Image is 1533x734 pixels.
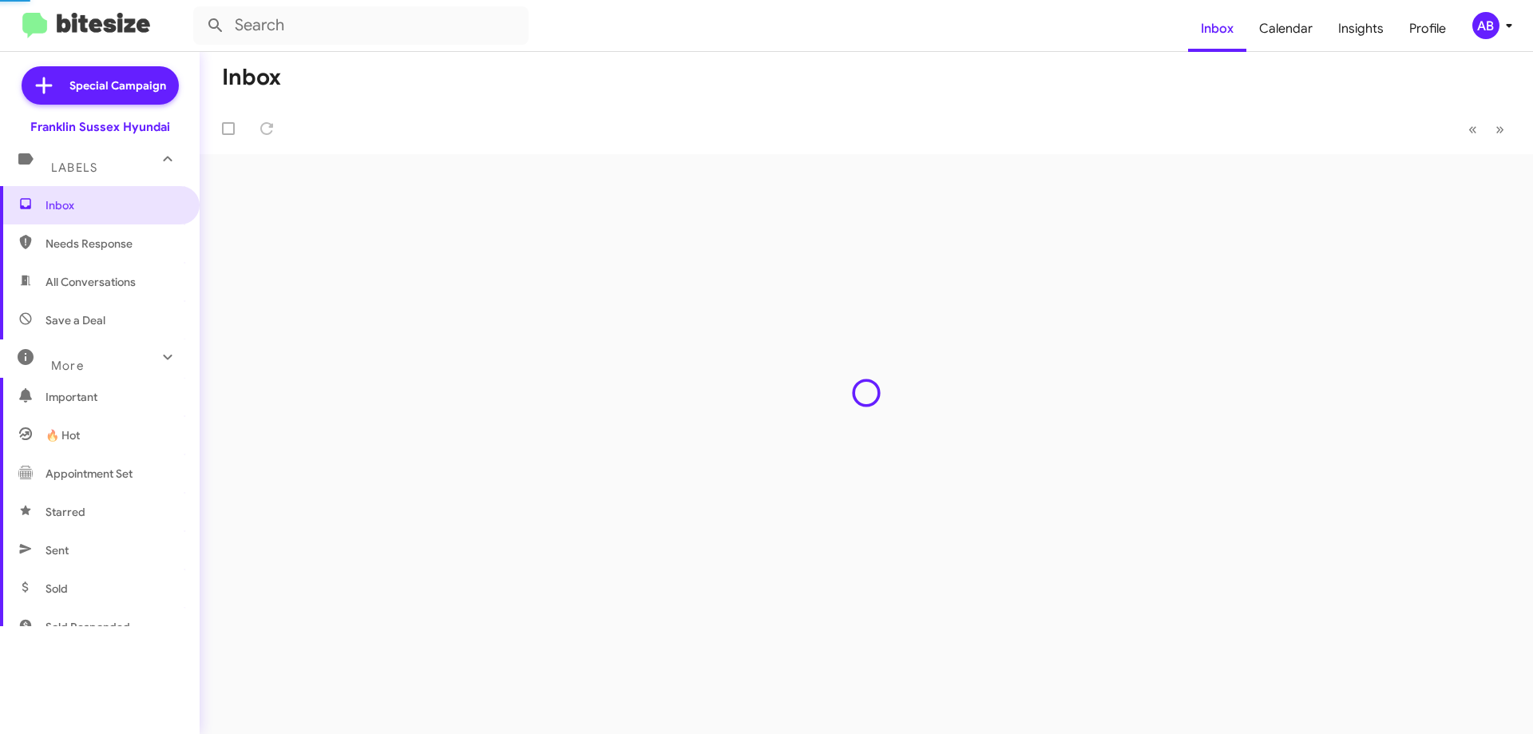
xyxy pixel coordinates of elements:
a: Inbox [1188,6,1246,52]
h1: Inbox [222,65,281,90]
span: « [1468,119,1477,139]
button: AB [1459,12,1515,39]
span: Sent [46,542,69,558]
a: Special Campaign [22,66,179,105]
span: Inbox [46,197,181,213]
span: Labels [51,161,97,175]
div: AB [1472,12,1499,39]
span: Appointment Set [46,466,133,482]
input: Search [193,6,529,45]
a: Insights [1325,6,1396,52]
span: Sold [46,581,68,597]
a: Calendar [1246,6,1325,52]
button: Previous [1459,113,1487,145]
span: Important [46,389,181,405]
a: Profile [1396,6,1459,52]
button: Next [1486,113,1514,145]
span: Needs Response [46,236,181,252]
span: » [1495,119,1504,139]
span: 🔥 Hot [46,427,80,443]
span: More [51,359,84,373]
span: Special Campaign [69,77,166,93]
div: Franklin Sussex Hyundai [30,119,170,135]
nav: Page navigation example [1460,113,1514,145]
span: Starred [46,504,85,520]
span: Save a Deal [46,312,105,328]
span: All Conversations [46,274,136,290]
span: Sold Responded [46,619,130,635]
